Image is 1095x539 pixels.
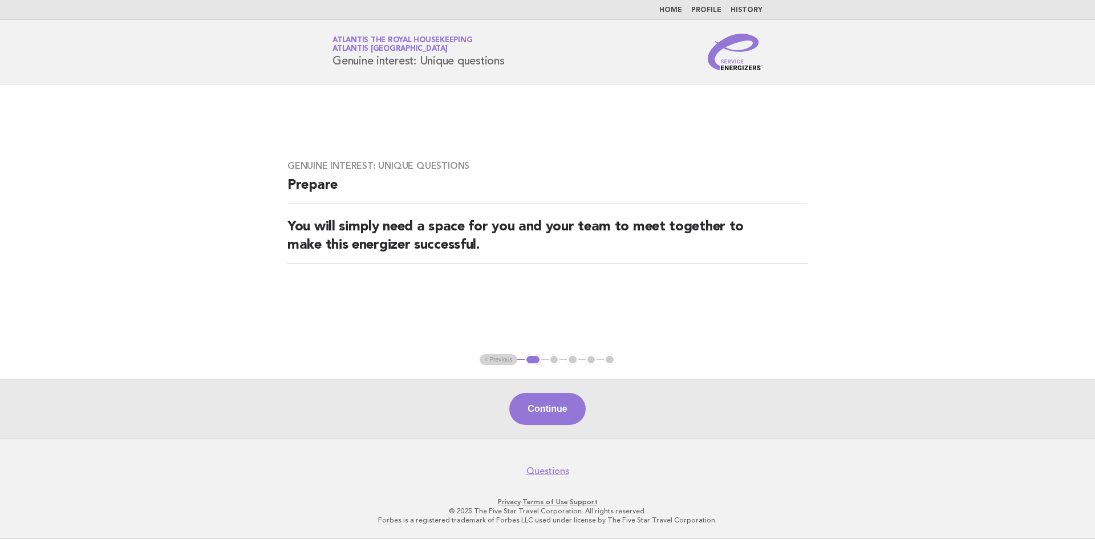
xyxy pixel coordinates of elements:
[332,46,448,53] span: Atlantis [GEOGRAPHIC_DATA]
[332,37,505,67] h1: Genuine interest: Unique questions
[198,516,897,525] p: Forbes is a registered trademark of Forbes LLC used under license by The Five Star Travel Corpora...
[708,34,763,70] img: Service Energizers
[287,218,808,264] h2: You will simply need a space for you and your team to meet together to make this energizer succes...
[522,498,568,506] a: Terms of Use
[198,497,897,506] p: · ·
[332,37,472,52] a: Atlantis the Royal HousekeepingAtlantis [GEOGRAPHIC_DATA]
[525,354,541,366] button: 1
[287,176,808,204] h2: Prepare
[691,7,721,14] a: Profile
[526,465,569,477] a: Questions
[509,393,585,425] button: Continue
[731,7,763,14] a: History
[659,7,682,14] a: Home
[498,498,521,506] a: Privacy
[570,498,598,506] a: Support
[287,160,808,172] h3: Genuine interest: Unique questions
[198,506,897,516] p: © 2025 The Five Star Travel Corporation. All rights reserved.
